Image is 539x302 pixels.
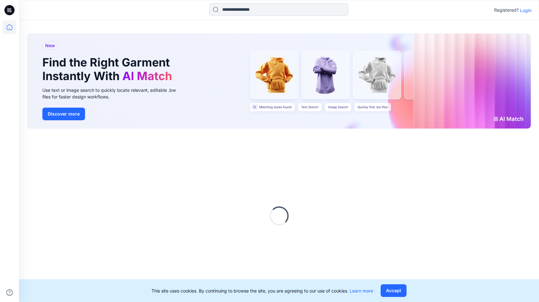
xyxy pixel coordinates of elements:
div: Use text or image search to quickly locate relevant, editable .bw files for faster design workflows. [42,87,185,100]
p: This site uses cookies. By continuing to browse the site, you are agreeing to our use of cookies. [151,287,373,294]
button: Accept [381,284,407,297]
a: Learn more [350,288,373,293]
h1: Find the Right Garment Instantly With [42,56,175,83]
p: Login [520,7,531,14]
span: AI Match [122,69,172,83]
span: New [45,42,55,49]
p: Registered? [494,6,519,14]
button: Discover more [42,108,85,120]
